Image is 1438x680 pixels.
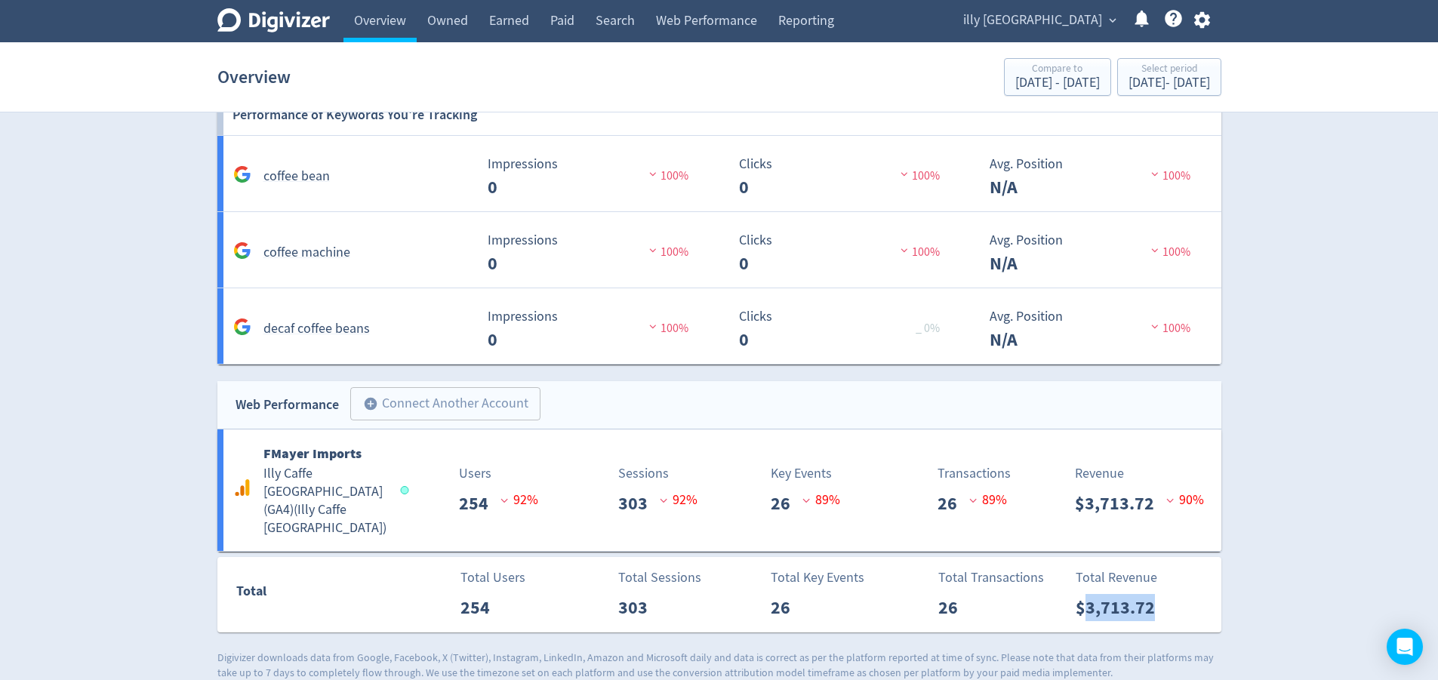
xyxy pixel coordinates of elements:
[263,244,350,262] h5: coffee machine
[217,288,1221,365] a: decaf coffee beans Impressions 0 Impressions 0 100% Clicks 0 Clicks 0 _ 0% Avg. Position N/A Avg....
[480,309,707,349] svg: Impressions 0
[363,396,378,411] span: add_circle
[480,157,707,197] svg: Impressions 0
[217,651,1221,680] p: Digivizer downloads data from Google, Facebook, X (Twitter), Instagram, LinkedIn, Amazon and Micr...
[969,490,1007,510] p: 89 %
[263,320,370,338] h5: decaf coffee beans
[350,387,540,420] button: Connect Another Account
[233,478,251,497] svg: Google Analytics
[232,94,477,135] h6: Performance of Keywords You're Tracking
[897,168,912,180] img: negative-performance.svg
[1129,76,1210,90] div: [DATE] - [DATE]
[1147,245,1162,256] img: negative-performance.svg
[645,321,660,332] img: negative-performance.svg
[645,168,660,180] img: negative-performance.svg
[1106,14,1119,27] span: expand_more
[1004,58,1111,96] button: Compare to[DATE] - [DATE]
[645,245,688,260] span: 100%
[618,490,660,517] p: 303
[916,321,940,336] span: _ 0%
[460,568,525,588] p: Total Users
[263,465,386,537] h5: Illy Caffe [GEOGRAPHIC_DATA] (GA4) ( Illy Caffe [GEOGRAPHIC_DATA] )
[1166,490,1204,510] p: 90 %
[480,233,707,273] svg: Impressions 0
[982,157,1209,197] svg: Avg. Position N/A
[236,580,384,609] div: Total
[897,245,912,256] img: negative-performance.svg
[459,490,500,517] p: 254
[963,8,1102,32] span: illy [GEOGRAPHIC_DATA]
[1147,321,1162,332] img: negative-performance.svg
[1075,490,1166,517] p: $3,713.72
[645,321,688,336] span: 100%
[1147,245,1190,260] span: 100%
[217,136,1221,212] a: coffee bean Impressions 0 Impressions 0 100% Clicks 0 Clicks 0 100% Avg. Position N/A Avg. Positi...
[771,594,802,621] p: 26
[645,245,660,256] img: negative-performance.svg
[1015,63,1100,76] div: Compare to
[938,463,1011,484] p: Transactions
[771,463,840,484] p: Key Events
[618,463,697,484] p: Sessions
[938,490,969,517] p: 26
[1076,568,1167,588] p: Total Revenue
[802,490,840,510] p: 89 %
[1075,463,1204,484] p: Revenue
[731,233,958,273] svg: Clicks 0
[236,394,339,416] div: Web Performance
[731,157,958,197] svg: Clicks 0
[500,490,538,510] p: 92 %
[263,445,362,463] b: FMayer Imports
[645,168,688,183] span: 100%
[217,429,1221,551] a: FMayer ImportsIlly Caffe [GEOGRAPHIC_DATA] (GA4)(Illy Caffe [GEOGRAPHIC_DATA])Users254 92%Session...
[618,568,701,588] p: Total Sessions
[1076,594,1167,621] p: $3,713.72
[618,594,660,621] p: 303
[1147,321,1190,336] span: 100%
[263,168,330,186] h5: coffee bean
[660,490,697,510] p: 92 %
[233,242,251,260] svg: Google Analytics
[897,168,940,183] span: 100%
[731,309,958,349] svg: Clicks 0
[1147,168,1162,180] img: negative-performance.svg
[938,594,970,621] p: 26
[217,212,1221,288] a: coffee machine Impressions 0 Impressions 0 100% Clicks 0 Clicks 0 100% Avg. Position N/A Avg. Pos...
[938,568,1044,588] p: Total Transactions
[217,53,291,101] h1: Overview
[233,165,251,183] svg: Google Analytics
[958,8,1120,32] button: illy [GEOGRAPHIC_DATA]
[459,463,538,484] p: Users
[1117,58,1221,96] button: Select period[DATE]- [DATE]
[1129,63,1210,76] div: Select period
[982,309,1209,349] svg: Avg. Position N/A
[1387,629,1423,665] div: Open Intercom Messenger
[233,318,251,336] svg: Google Analytics
[400,486,413,494] span: Data last synced: 3 Sep 2025, 11:02pm (AEST)
[771,490,802,517] p: 26
[897,245,940,260] span: 100%
[1015,76,1100,90] div: [DATE] - [DATE]
[339,389,540,420] a: Connect Another Account
[460,594,502,621] p: 254
[1147,168,1190,183] span: 100%
[771,568,864,588] p: Total Key Events
[982,233,1209,273] svg: Avg. Position N/A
